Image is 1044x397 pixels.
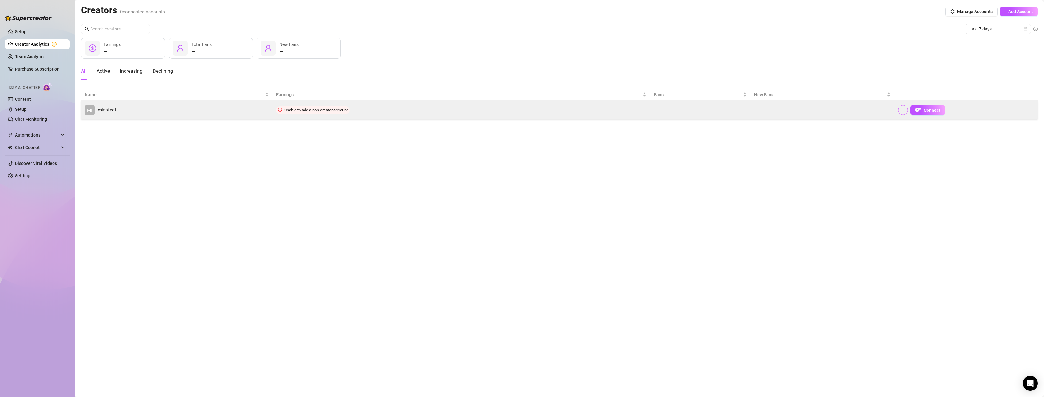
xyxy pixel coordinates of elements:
div: Active [97,68,110,75]
span: Connect [924,108,940,113]
span: Unable to add a non-creator account [284,108,348,112]
button: OFConnect [910,105,945,115]
a: Settings [15,173,31,178]
span: clock-circle [278,108,282,112]
span: setting [950,9,955,14]
span: + Add Account [1005,9,1033,14]
a: Setup [15,107,26,112]
img: logo-BBDzfeDw.svg [5,15,52,21]
span: thunderbolt [8,133,13,138]
img: Chat Copilot [8,145,12,150]
span: Automations [15,130,59,140]
div: Open Intercom Messenger [1023,376,1038,391]
span: MI [87,107,92,114]
a: Discover Viral Videos [15,161,57,166]
span: info-circle [1033,27,1038,31]
th: Name [81,89,272,101]
span: Earnings [276,91,642,98]
th: New Fans [750,89,894,101]
span: Manage Accounts [957,9,993,14]
span: dollar-circle [89,44,96,52]
span: 0 connected accounts [120,9,165,15]
span: Last 7 days [969,24,1027,34]
div: Increasing [120,68,143,75]
span: search [85,27,89,31]
span: Name [85,91,264,98]
a: Chat Monitoring [15,117,47,122]
span: missfeet [98,106,116,114]
span: New Fans [754,91,886,98]
a: Purchase Subscription [15,64,65,74]
a: MImissfeet [85,105,269,115]
div: Declining [153,68,173,75]
span: Fans [654,91,742,98]
span: Total Fans [191,42,212,47]
div: — [104,48,121,55]
img: AI Chatter [43,82,52,91]
a: Content [15,97,31,102]
img: OF [915,107,921,113]
span: user [177,44,184,52]
h2: Creators [81,4,165,16]
div: — [279,48,299,55]
input: Search creators [90,26,141,32]
span: Chat Copilot [15,142,59,152]
a: Team Analytics [15,54,45,59]
div: All [81,68,87,75]
span: user [264,44,272,52]
button: + Add Account [1000,7,1038,16]
th: Earnings [272,89,650,101]
button: Manage Accounts [945,7,998,16]
span: calendar [1024,27,1027,31]
span: Earnings [104,42,121,47]
div: — [191,48,212,55]
span: more [901,108,905,112]
a: Creator Analytics exclamation-circle [15,39,65,49]
a: Setup [15,29,26,34]
span: New Fans [279,42,299,47]
th: Fans [650,89,750,101]
span: Izzy AI Chatter [9,85,40,91]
